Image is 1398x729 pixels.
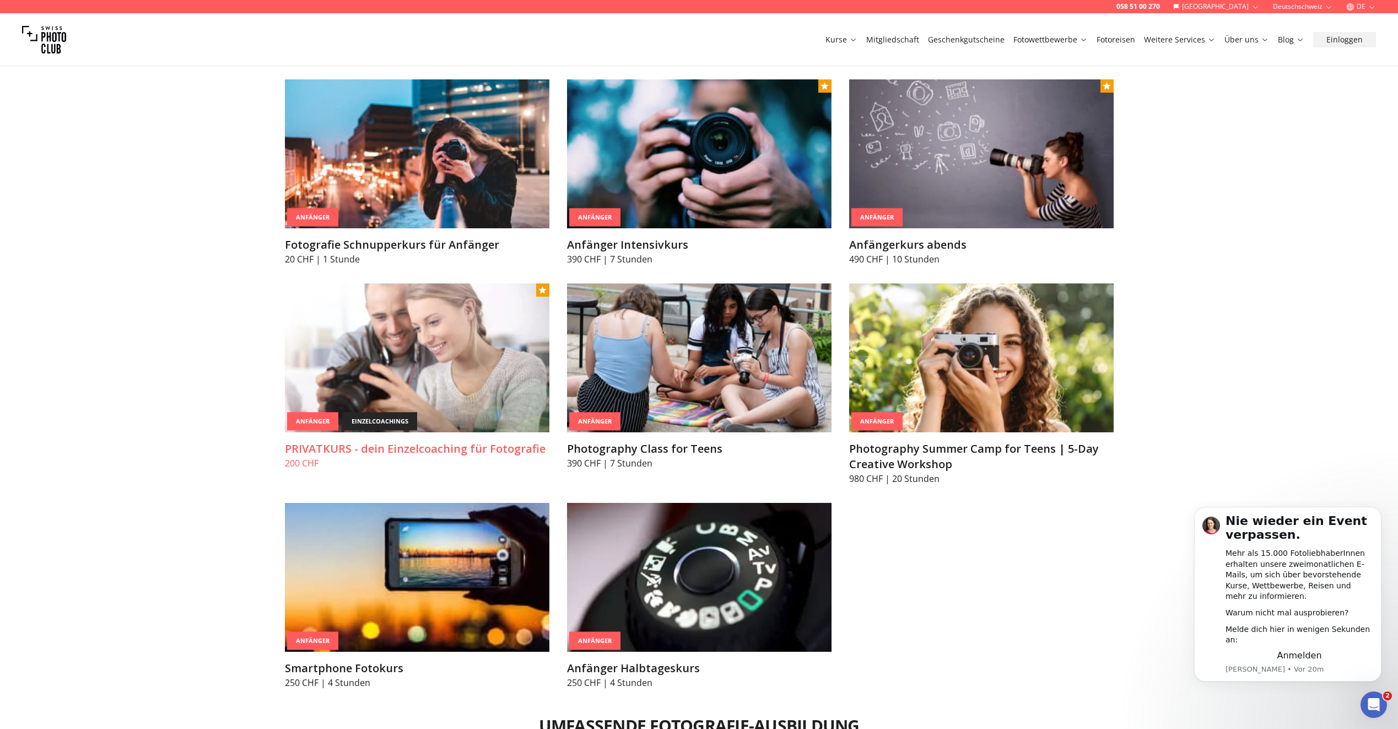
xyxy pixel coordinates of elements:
img: PRIVATKURS - dein Einzelcoaching für Fotografie [285,283,549,432]
button: Einloggen [1313,32,1376,47]
div: Anfänger [287,412,338,431]
iframe: Intercom notifications Nachricht [1178,501,1398,699]
a: Photography Class for TeensAnfängerPhotography Class for Teens390 CHF | 7 Stunden [567,283,832,470]
button: Geschenkgutscheine [924,32,1009,47]
a: Photography Summer Camp for Teens | 5-Day Creative WorkshopAnfängerPhotography Summer Camp for Te... [849,283,1114,485]
a: Weitere Services [1144,34,1216,45]
p: 200 CHF [285,457,549,470]
p: 490 CHF | 10 Stunden [849,253,1114,266]
button: Fotowettbewerbe [1009,32,1092,47]
img: Anfänger Halbtageskurs [567,503,832,652]
img: Anfänger Intensivkurs [567,79,832,228]
p: 390 CHF | 7 Stunden [567,253,832,266]
h3: Anfängerkurs abends [849,237,1114,253]
button: Blog [1273,32,1309,47]
a: PRIVATKURS - dein Einzelcoaching für FotografieAnfängereinzelcoachingsPRIVATKURS - dein Einzelcoa... [285,283,549,470]
a: Blog [1278,34,1304,45]
button: Kurse [821,32,862,47]
div: Anfänger [569,412,620,431]
a: Smartphone FotokursAnfängerSmartphone Fotokurs250 CHF | 4 Stunden [285,503,549,689]
p: 250 CHF | 4 Stunden [285,676,549,689]
button: Mitgliedschaft [862,32,924,47]
img: Fotografie Schnupperkurs für Anfänger [285,79,549,228]
button: Weitere Services [1140,32,1220,47]
a: Fotowettbewerbe [1013,34,1088,45]
h3: PRIVATKURS - dein Einzelcoaching für Fotografie [285,441,549,457]
iframe: Intercom live chat [1361,692,1387,718]
button: Fotoreisen [1092,32,1140,47]
a: Fotografie Schnupperkurs für AnfängerAnfängerFotografie Schnupperkurs für Anfänger20 CHF | 1 Stunde [285,79,549,266]
div: Anfänger [287,208,338,227]
a: Kurse [825,34,857,45]
a: Anfängerkurs abendsAnfängerAnfängerkurs abends490 CHF | 10 Stunden [849,79,1114,266]
a: Anfänger IntensivkursAnfängerAnfänger Intensivkurs390 CHF | 7 Stunden [567,79,832,266]
p: 20 CHF | 1 Stunde [285,253,549,266]
a: Geschenkgutscheine [928,34,1005,45]
a: 058 51 00 270 [1116,2,1160,11]
a: Anfänger HalbtageskursAnfängerAnfänger Halbtageskurs250 CHF | 4 Stunden [567,503,832,689]
h3: Photography Class for Teens [567,441,832,457]
div: Anfänger [569,632,620,650]
a: Fotoreisen [1097,34,1135,45]
div: Anfänger [287,632,338,650]
h3: Photography Summer Camp for Teens | 5-Day Creative Workshop [849,441,1114,472]
img: Photography Summer Camp for Teens | 5-Day Creative Workshop [849,283,1114,432]
p: 390 CHF | 7 Stunden [567,457,832,470]
h3: Anfänger Intensivkurs [567,237,832,253]
p: 980 CHF | 20 Stunden [849,472,1114,485]
h3: Anfänger Halbtageskurs [567,661,832,676]
div: Anfänger [569,208,620,227]
img: Smartphone Fotokurs [285,503,549,652]
img: Photography Class for Teens [567,283,832,432]
div: einzelcoachings [343,412,417,431]
img: Swiss photo club [22,18,66,62]
h3: Fotografie Schnupperkurs für Anfänger [285,237,549,253]
div: Anfänger [851,208,903,227]
h3: Smartphone Fotokurs [285,661,549,676]
span: 2 [1383,692,1392,700]
div: Anfänger [851,412,903,431]
p: 250 CHF | 4 Stunden [567,676,832,689]
img: Anfängerkurs abends [849,79,1114,228]
button: Über uns [1220,32,1273,47]
a: Über uns [1224,34,1269,45]
a: Mitgliedschaft [866,34,919,45]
